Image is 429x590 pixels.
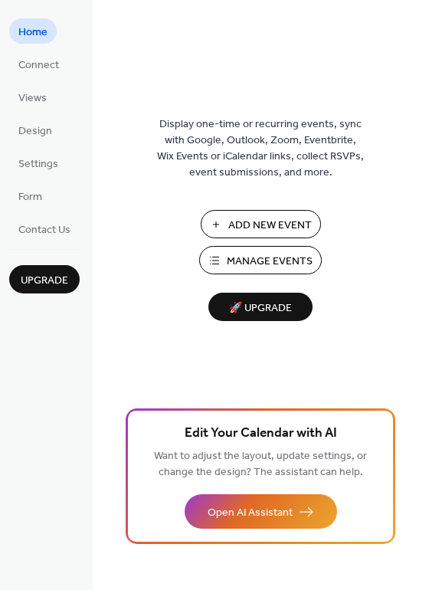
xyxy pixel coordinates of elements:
[18,25,47,41] span: Home
[228,218,312,234] span: Add New Event
[18,189,42,205] span: Form
[9,18,57,44] a: Home
[201,210,321,238] button: Add New Event
[9,216,80,241] a: Contact Us
[208,293,313,321] button: 🚀 Upgrade
[9,51,68,77] a: Connect
[18,90,47,107] span: Views
[9,117,61,143] a: Design
[199,246,322,274] button: Manage Events
[9,84,56,110] a: Views
[18,156,58,172] span: Settings
[157,116,364,181] span: Display one-time or recurring events, sync with Google, Outlook, Zoom, Eventbrite, Wix Events or ...
[208,505,293,521] span: Open AI Assistant
[9,265,80,293] button: Upgrade
[154,446,367,483] span: Want to adjust the layout, update settings, or change the design? The assistant can help.
[227,254,313,270] span: Manage Events
[185,494,337,529] button: Open AI Assistant
[18,57,59,74] span: Connect
[18,123,52,139] span: Design
[9,150,67,175] a: Settings
[21,273,68,289] span: Upgrade
[185,423,337,444] span: Edit Your Calendar with AI
[218,298,303,319] span: 🚀 Upgrade
[18,222,70,238] span: Contact Us
[9,183,51,208] a: Form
